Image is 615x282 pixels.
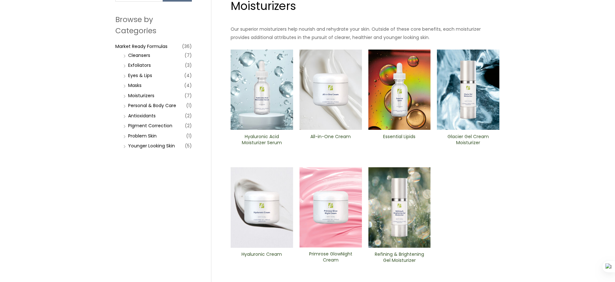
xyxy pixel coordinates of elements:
[231,25,499,42] p: Our superior moisturizers help nourish and rehydrate your skin. Outside of these core benefits, e...
[128,82,142,89] a: Masks
[128,133,157,139] a: Problem Skin
[115,14,192,36] h2: Browse by Categories
[231,50,293,130] img: Hyaluronic moisturizer Serum
[115,43,168,50] a: Market Ready Formulas
[442,134,494,146] h2: Glacier Gel Cream Moisturizer
[185,121,192,130] span: (2)
[185,111,192,120] span: (2)
[128,52,150,59] a: Cleansers
[128,113,156,119] a: Antioxidants
[299,167,362,247] img: Primrose Glow Night Cream
[236,251,288,266] a: Hyaluronic Cream
[236,134,288,148] a: Hyaluronic Acid Moisturizer Serum
[368,50,431,130] img: Essential Lipids
[236,251,288,263] h2: Hyaluronic Cream
[236,134,288,146] h2: Hyaluronic Acid Moisturizer Serum
[305,251,357,263] h2: Primrose GlowNight Cream
[368,167,431,248] img: Refining and Brightening Gel Moisturizer
[128,143,175,149] a: Younger Looking Skin
[305,134,357,146] h2: All-in-One ​Cream
[373,251,425,263] h2: Refining & Brightening Gel Moisturizer
[128,122,172,129] a: PIgment Correction
[182,42,192,51] span: (36)
[184,81,192,90] span: (4)
[128,102,176,109] a: Personal & Body Care
[373,251,425,266] a: Refining & Brightening Gel Moisturizer
[185,141,192,150] span: (5)
[373,134,425,148] a: Essential Lipids
[184,71,192,80] span: (4)
[128,92,154,99] a: Moisturizers
[184,51,192,60] span: (7)
[185,61,192,70] span: (3)
[305,134,357,148] a: All-in-One ​Cream
[184,91,192,100] span: (7)
[305,251,357,265] a: Primrose GlowNight Cream
[299,50,362,130] img: All In One Cream
[373,134,425,146] h2: Essential Lipids
[231,167,293,248] img: Hyaluronic Cream
[442,134,494,148] a: Glacier Gel Cream Moisturizer
[437,50,499,130] img: Glacier Gel Moisturizer
[186,101,192,110] span: (1)
[128,62,151,68] a: Exfoliators
[128,72,152,79] a: Eyes & Lips
[186,131,192,140] span: (1)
